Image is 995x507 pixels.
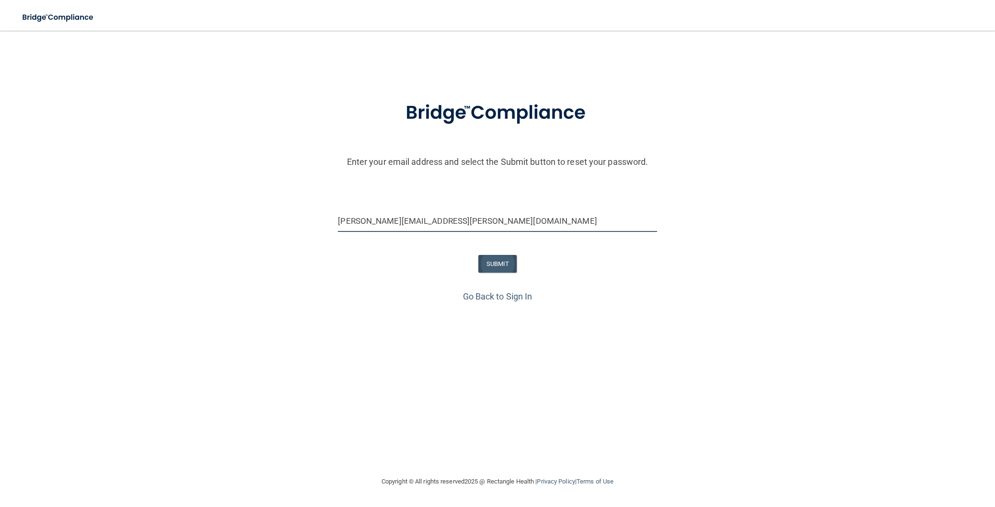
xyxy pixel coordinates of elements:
div: Copyright © All rights reserved 2025 @ Rectangle Health | | [323,466,672,497]
a: Privacy Policy [537,478,575,485]
input: Email [338,210,657,232]
button: SUBMIT [478,255,517,273]
a: Go Back to Sign In [463,291,532,301]
a: Terms of Use [577,478,613,485]
img: bridge_compliance_login_screen.278c3ca4.svg [386,88,609,138]
img: bridge_compliance_login_screen.278c3ca4.svg [14,8,103,27]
